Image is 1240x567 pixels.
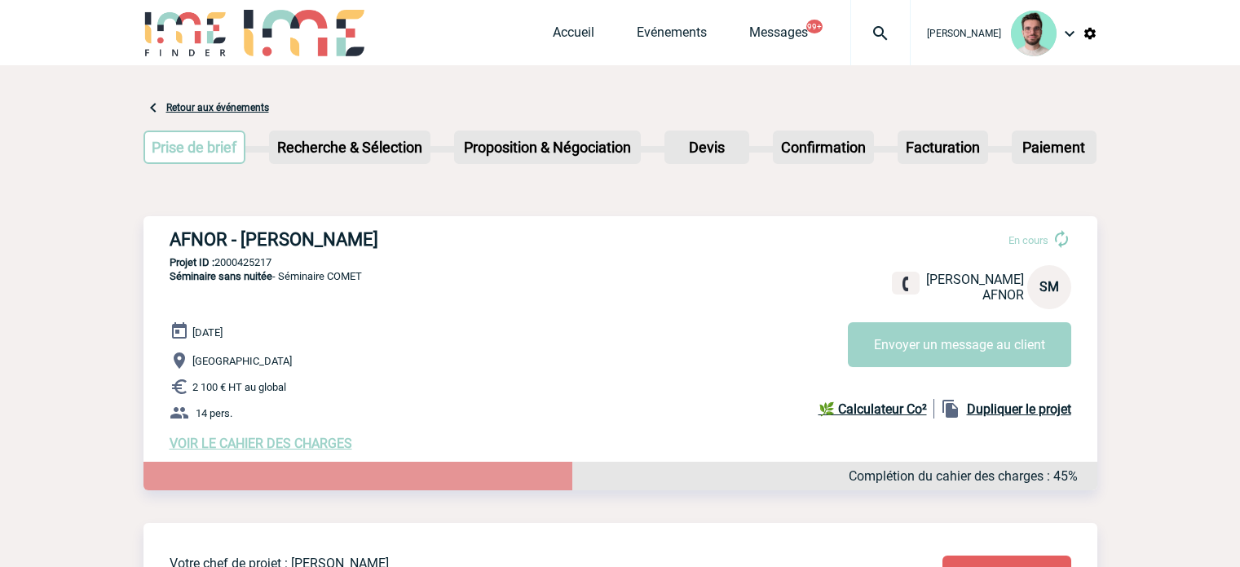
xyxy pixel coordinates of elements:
p: Devis [666,132,748,162]
img: 121547-2.png [1011,11,1057,56]
p: 2000425217 [143,256,1097,268]
span: En cours [1008,234,1048,246]
img: fixe.png [898,277,913,291]
button: 99+ [806,20,823,33]
button: Envoyer un message au client [848,322,1071,367]
p: Confirmation [774,132,872,162]
b: Dupliquer le projet [967,401,1071,417]
img: IME-Finder [143,10,228,56]
span: Séminaire sans nuitée [170,270,272,282]
span: [PERSON_NAME] [927,28,1001,39]
a: 🌿 Calculateur Co² [819,399,934,419]
a: Evénements [637,24,707,47]
span: AFNOR [982,287,1024,303]
b: Projet ID : [170,256,214,268]
span: SM [1039,279,1059,295]
span: [PERSON_NAME] [926,272,1024,287]
span: 14 pers. [196,407,232,419]
img: file_copy-black-24dp.png [941,399,960,419]
p: Facturation [899,132,986,162]
p: Prise de brief [145,132,245,162]
p: Proposition & Négociation [456,132,639,162]
a: Retour aux événements [166,102,269,113]
span: 2 100 € HT au global [192,381,286,393]
a: Accueil [553,24,594,47]
a: Messages [749,24,808,47]
a: VOIR LE CAHIER DES CHARGES [170,436,352,451]
span: - Séminaire COMET [170,270,362,282]
p: Recherche & Sélection [271,132,429,162]
p: Paiement [1013,132,1095,162]
b: 🌿 Calculateur Co² [819,401,927,417]
span: [GEOGRAPHIC_DATA] [192,355,292,367]
span: [DATE] [192,326,223,339]
h3: AFNOR - [PERSON_NAME] [170,229,659,250]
